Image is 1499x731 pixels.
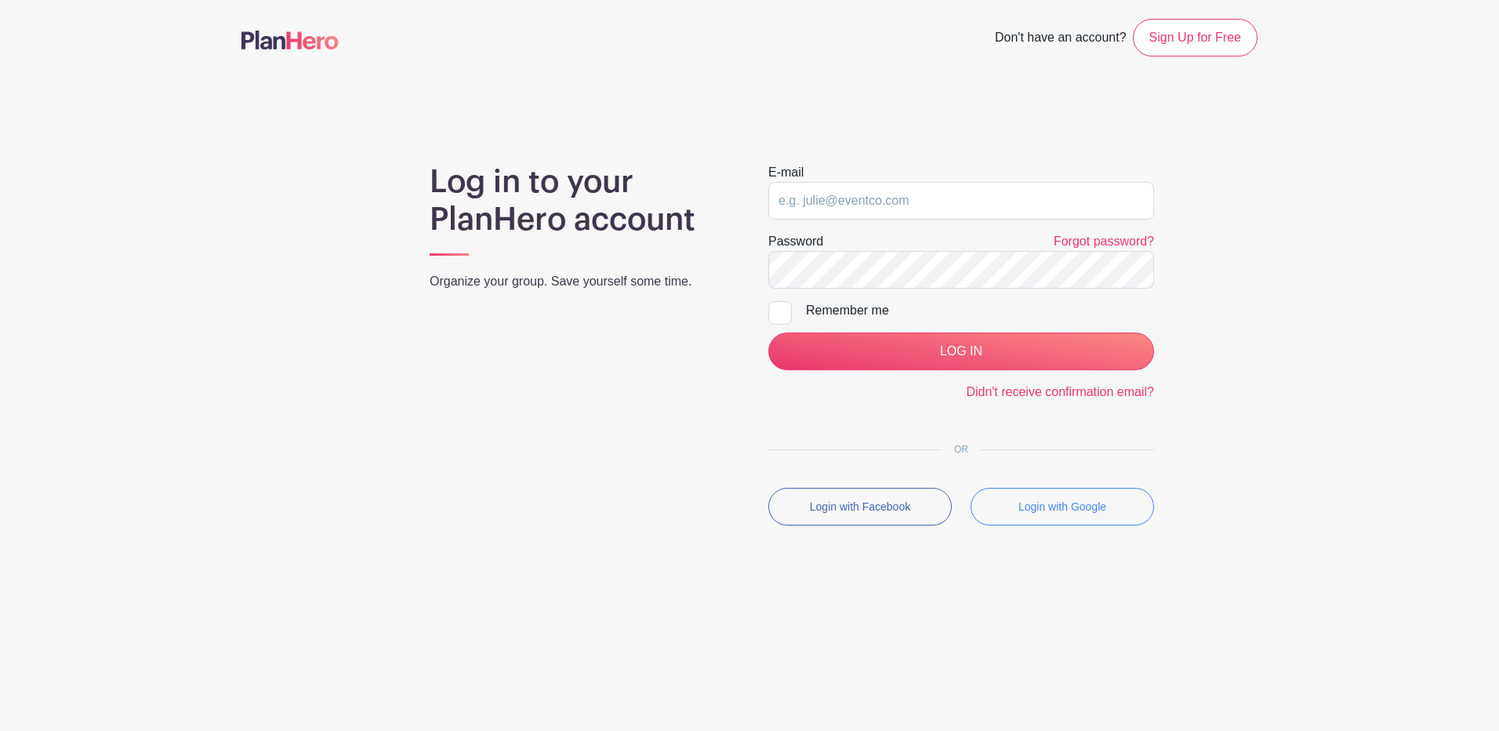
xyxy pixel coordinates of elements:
[768,333,1154,370] input: LOG IN
[430,163,731,238] h1: Log in to your PlanHero account
[942,444,981,455] span: OR
[430,272,731,291] p: Organize your group. Save yourself some time.
[971,488,1154,526] button: Login with Google
[806,301,1154,320] div: Remember me
[966,385,1154,398] a: Didn't receive confirmation email?
[1133,19,1258,56] a: Sign Up for Free
[1018,500,1106,513] small: Login with Google
[768,182,1154,220] input: e.g. julie@eventco.com
[810,500,910,513] small: Login with Facebook
[1054,235,1154,248] a: Forgot password?
[241,31,339,49] img: logo-507f7623f17ff9eddc593b1ce0a138ce2505c220e1c5a4e2b4648c50719b7d32.svg
[995,22,1127,56] span: Don't have an account?
[768,232,823,251] label: Password
[768,163,804,182] label: E-mail
[768,488,952,526] button: Login with Facebook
